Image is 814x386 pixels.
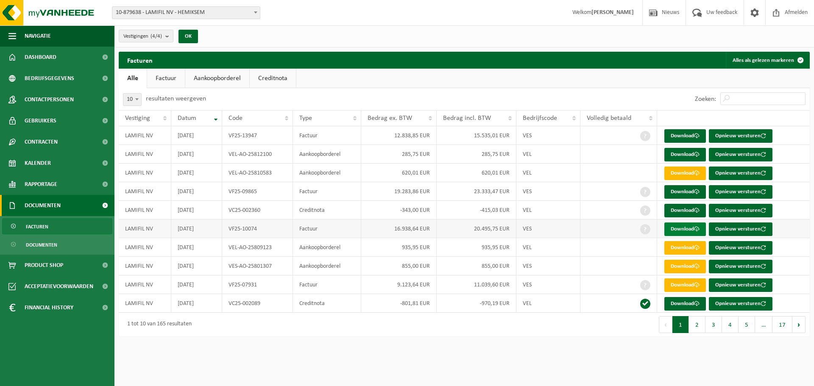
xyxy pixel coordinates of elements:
[229,115,243,122] span: Code
[171,164,222,182] td: [DATE]
[171,275,222,294] td: [DATE]
[664,167,706,180] a: Download
[25,89,74,110] span: Contactpersonen
[293,257,362,275] td: Aankoopborderel
[437,164,516,182] td: 620,01 EUR
[293,275,362,294] td: Factuur
[25,297,73,318] span: Financial History
[25,68,74,89] span: Bedrijfsgegevens
[222,182,293,201] td: VF25-09865
[25,195,61,216] span: Documenten
[125,115,150,122] span: Vestiging
[361,145,437,164] td: 285,75 EUR
[709,185,772,199] button: Opnieuw versturen
[437,294,516,313] td: -970,19 EUR
[361,201,437,219] td: -343,00 EUR
[171,238,222,257] td: [DATE]
[709,167,772,180] button: Opnieuw versturen
[361,275,437,294] td: 9.123,64 EUR
[119,69,147,88] a: Alle
[516,126,580,145] td: VES
[361,294,437,313] td: -801,81 EUR
[705,316,722,333] button: 3
[123,30,162,43] span: Vestigingen
[171,126,222,145] td: [DATE]
[222,126,293,145] td: VF25-13947
[664,297,706,311] a: Download
[361,219,437,238] td: 16.938,64 EUR
[119,294,171,313] td: LAMIFIL NV
[664,148,706,161] a: Download
[437,219,516,238] td: 20.495,75 EUR
[726,52,809,69] button: Alles als gelezen markeren
[178,30,198,43] button: OK
[151,33,162,39] count: (4/4)
[516,275,580,294] td: VES
[664,204,706,217] a: Download
[299,115,312,122] span: Type
[119,201,171,219] td: LAMIFIL NV
[123,317,192,332] div: 1 tot 10 van 165 resultaten
[25,153,51,174] span: Kalender
[739,316,755,333] button: 5
[222,201,293,219] td: VC25-002360
[437,182,516,201] td: 23.333,47 EUR
[119,257,171,275] td: LAMIFIL NV
[112,7,260,19] span: 10-879638 - LAMIFIL NV - HEMIKSEM
[112,6,260,19] span: 10-879638 - LAMIFIL NV - HEMIKSEM
[147,69,185,88] a: Factuur
[293,182,362,201] td: Factuur
[119,52,161,68] h2: Facturen
[368,115,412,122] span: Bedrag ex. BTW
[437,126,516,145] td: 15.535,01 EUR
[361,182,437,201] td: 19.283,86 EUR
[119,219,171,238] td: LAMIFIL NV
[171,219,222,238] td: [DATE]
[516,201,580,219] td: VEL
[443,115,491,122] span: Bedrag incl. BTW
[516,294,580,313] td: VEL
[2,218,112,234] a: Facturen
[437,201,516,219] td: -415,03 EUR
[123,93,142,106] span: 10
[119,145,171,164] td: LAMIFIL NV
[26,219,48,235] span: Facturen
[222,219,293,238] td: VF25-10074
[709,241,772,255] button: Opnieuw versturen
[755,316,772,333] span: …
[171,257,222,275] td: [DATE]
[516,257,580,275] td: VES
[222,275,293,294] td: VF25-07931
[222,257,293,275] td: VES-AO-25801307
[516,238,580,257] td: VEL
[709,278,772,292] button: Opnieuw versturen
[664,241,706,255] a: Download
[293,164,362,182] td: Aankoopborderel
[695,96,716,103] label: Zoeken:
[709,297,772,311] button: Opnieuw versturen
[293,201,362,219] td: Creditnota
[516,182,580,201] td: VES
[2,236,112,253] a: Documenten
[523,115,557,122] span: Bedrijfscode
[361,164,437,182] td: 620,01 EUR
[591,9,634,16] strong: [PERSON_NAME]
[709,148,772,161] button: Opnieuw versturen
[361,238,437,257] td: 935,95 EUR
[516,164,580,182] td: VEL
[664,260,706,273] a: Download
[664,278,706,292] a: Download
[25,174,57,195] span: Rapportage
[25,255,63,276] span: Product Shop
[361,257,437,275] td: 855,00 EUR
[709,260,772,273] button: Opnieuw versturen
[26,237,57,253] span: Documenten
[119,275,171,294] td: LAMIFIL NV
[293,238,362,257] td: Aankoopborderel
[250,69,296,88] a: Creditnota
[659,316,672,333] button: Previous
[722,316,739,333] button: 4
[25,110,56,131] span: Gebruikers
[119,238,171,257] td: LAMIFIL NV
[171,182,222,201] td: [DATE]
